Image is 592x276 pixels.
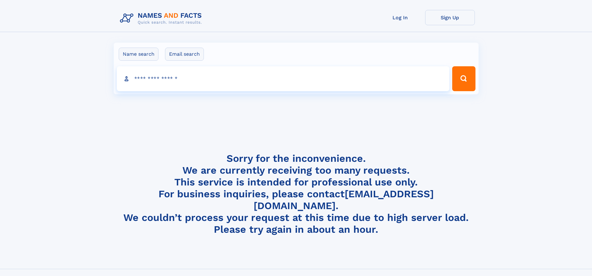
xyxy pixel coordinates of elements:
[117,66,450,91] input: search input
[119,48,158,61] label: Name search
[452,66,475,91] button: Search Button
[165,48,204,61] label: Email search
[117,10,207,27] img: Logo Names and Facts
[254,188,434,212] a: [EMAIL_ADDRESS][DOMAIN_NAME]
[375,10,425,25] a: Log In
[425,10,475,25] a: Sign Up
[117,152,475,236] h4: Sorry for the inconvenience. We are currently receiving too many requests. This service is intend...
